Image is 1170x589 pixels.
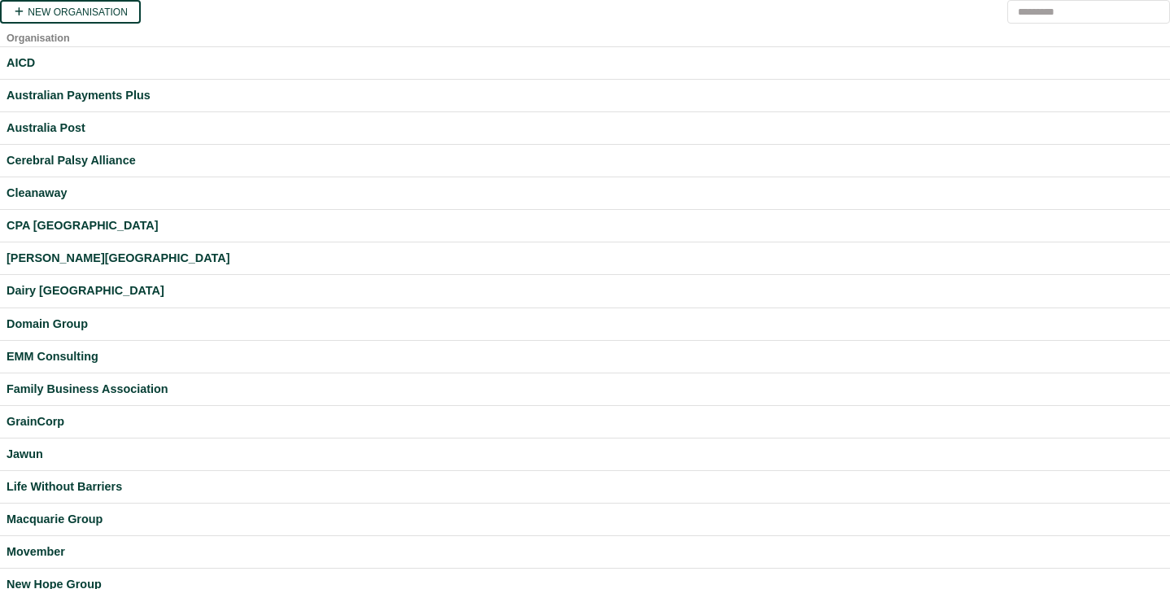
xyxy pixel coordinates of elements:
[7,510,1163,529] a: Macquarie Group
[7,119,1163,137] a: Australia Post
[7,54,1163,72] a: AICD
[7,86,1163,105] a: Australian Payments Plus
[7,216,1163,235] a: CPA [GEOGRAPHIC_DATA]
[7,543,1163,561] a: Movember
[7,478,1163,496] a: Life Without Barriers
[7,347,1163,366] a: EMM Consulting
[7,412,1163,431] a: GrainCorp
[7,184,1163,203] a: Cleanaway
[7,380,1163,399] a: Family Business Association
[7,445,1163,464] a: Jawun
[7,281,1163,300] a: Dairy [GEOGRAPHIC_DATA]
[7,151,1163,170] a: Cerebral Palsy Alliance
[7,315,1163,334] a: Domain Group
[7,249,1163,268] a: [PERSON_NAME][GEOGRAPHIC_DATA]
